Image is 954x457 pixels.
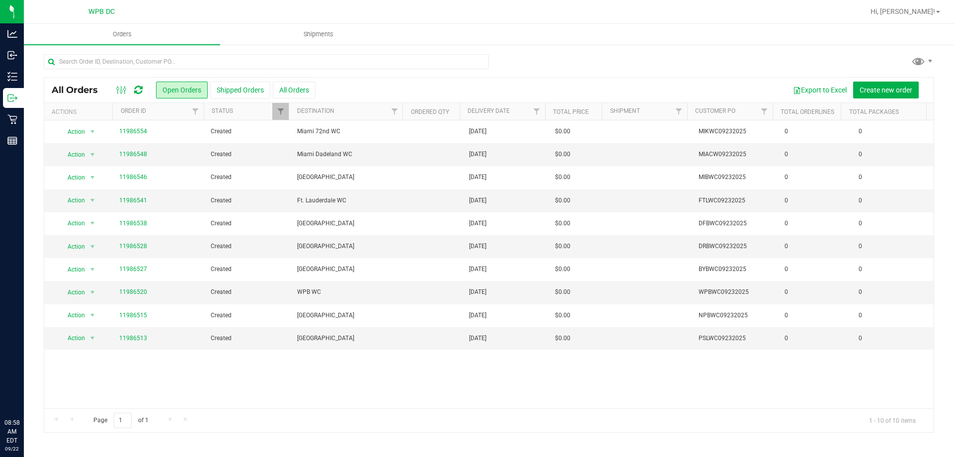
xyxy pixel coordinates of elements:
span: Create new order [860,86,912,94]
span: Action [59,263,85,276]
span: Hi, [PERSON_NAME]! [871,7,935,15]
span: 0 [854,124,867,139]
span: WPB WC [297,287,400,297]
span: 0 [785,219,788,228]
a: Delivery Date [468,107,510,114]
span: $0.00 [555,334,570,343]
p: 09/22 [4,445,19,453]
a: Filter [386,103,402,120]
input: 1 [114,413,132,428]
a: Filter [272,103,289,120]
span: $0.00 [555,127,570,136]
span: 0 [785,334,788,343]
a: 11986546 [119,173,147,182]
span: select [86,216,98,230]
span: WPB DC [88,7,115,16]
a: Total Orderlines [781,108,834,115]
a: Order ID [121,107,146,114]
span: $0.00 [555,150,570,159]
span: select [86,148,98,162]
button: Export to Excel [787,82,853,98]
span: 0 [854,170,867,184]
span: $0.00 [555,219,570,228]
div: Actions [52,108,109,115]
span: select [86,308,98,322]
span: Action [59,125,85,139]
span: $0.00 [555,173,570,182]
span: [DATE] [469,173,486,182]
span: Created [211,265,285,274]
span: [DATE] [469,242,486,251]
inline-svg: Inbound [7,50,17,60]
span: MIKWC09232025 [699,127,773,136]
a: Orders [24,24,220,45]
span: Shipments [290,30,347,39]
span: Created [211,173,285,182]
span: [DATE] [469,219,486,228]
span: 0 [854,331,867,346]
span: 0 [785,196,788,205]
a: 11986538 [119,219,147,228]
span: Created [211,150,285,159]
span: NPBWC09232025 [699,311,773,320]
span: Action [59,216,85,230]
span: 0 [785,287,788,297]
span: [GEOGRAPHIC_DATA] [297,242,400,251]
span: $0.00 [555,196,570,205]
span: Action [59,285,85,299]
span: Created [211,219,285,228]
a: Ordered qty [411,108,449,115]
inline-svg: Reports [7,136,17,146]
span: MIBWC09232025 [699,173,773,182]
span: [DATE] [469,311,486,320]
span: 0 [854,147,867,162]
span: [GEOGRAPHIC_DATA] [297,219,400,228]
a: Customer PO [695,107,735,114]
span: select [86,240,98,254]
span: Orders [99,30,145,39]
a: Filter [671,103,687,120]
a: Shipments [220,24,416,45]
inline-svg: Retail [7,114,17,124]
span: 0 [854,308,867,323]
a: Filter [756,103,773,120]
span: 0 [785,173,788,182]
a: 11986548 [119,150,147,159]
span: Miami 72nd WC [297,127,400,136]
inline-svg: Analytics [7,29,17,39]
span: Action [59,193,85,207]
span: Miami Dadeland WC [297,150,400,159]
iframe: Resource center unread badge [29,376,41,388]
span: Created [211,334,285,343]
span: [DATE] [469,334,486,343]
span: Page of 1 [85,413,157,428]
span: Ft. Lauderdale WC [297,196,400,205]
span: [DATE] [469,196,486,205]
a: 11986527 [119,265,147,274]
span: MIACW09232025 [699,150,773,159]
button: Shipped Orders [210,82,270,98]
span: [DATE] [469,287,486,297]
a: Filter [529,103,545,120]
span: PSLWC09232025 [699,334,773,343]
span: DFBWC09232025 [699,219,773,228]
span: [GEOGRAPHIC_DATA] [297,334,400,343]
a: Status [212,107,233,114]
span: Action [59,171,85,184]
span: Created [211,127,285,136]
span: Created [211,311,285,320]
span: Action [59,308,85,322]
span: 0 [854,239,867,254]
span: select [86,331,98,345]
span: [GEOGRAPHIC_DATA] [297,173,400,182]
span: select [86,285,98,299]
span: 0 [854,262,867,276]
a: Destination [297,107,334,114]
a: 11986513 [119,334,147,343]
span: 0 [785,265,788,274]
inline-svg: Inventory [7,72,17,82]
span: [DATE] [469,150,486,159]
a: Shipment [610,107,640,114]
span: 1 - 10 of 10 items [861,413,924,428]
span: Created [211,242,285,251]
